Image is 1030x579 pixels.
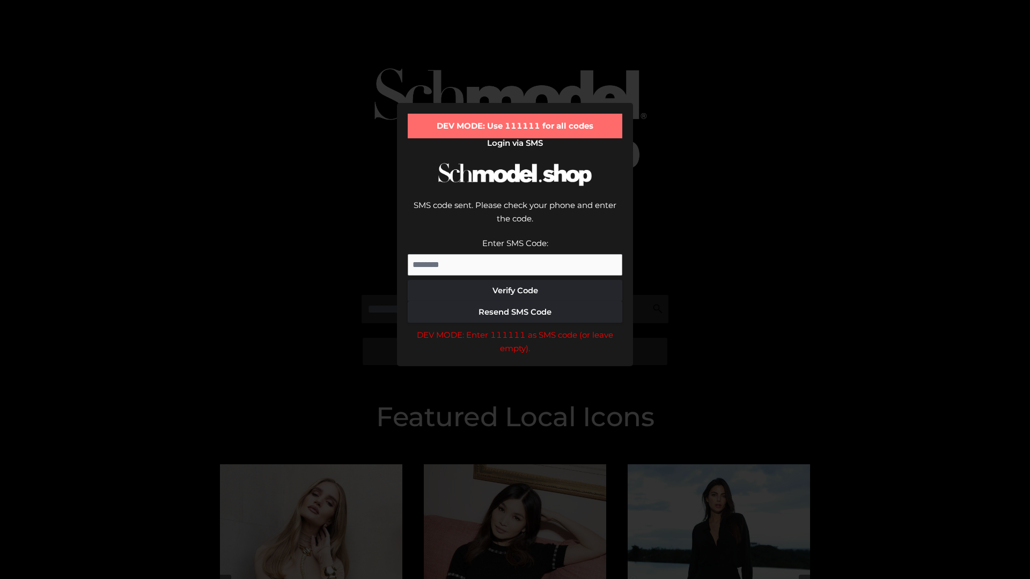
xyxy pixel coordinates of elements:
[482,238,548,248] label: Enter SMS Code:
[435,153,595,196] img: Schmodel Logo
[408,280,622,301] button: Verify Code
[408,138,622,148] h2: Login via SMS
[408,114,622,138] div: DEV MODE: Use 111111 for all codes
[408,301,622,323] button: Resend SMS Code
[408,198,622,236] div: SMS code sent. Please check your phone and enter the code.
[408,328,622,355] div: DEV MODE: Enter 111111 as SMS code (or leave empty).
